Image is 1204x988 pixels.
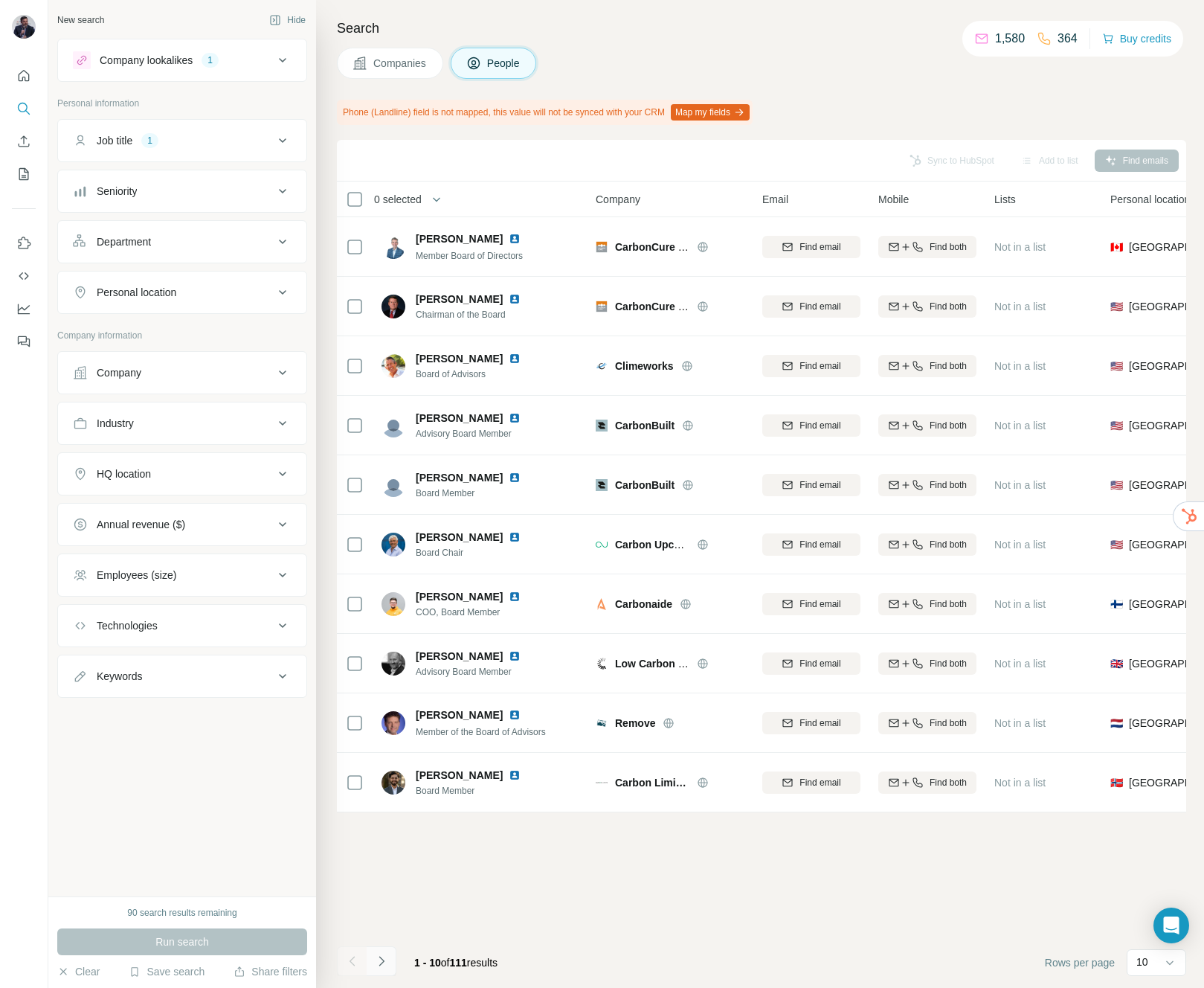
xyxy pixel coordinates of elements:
[382,473,405,497] img: Avatar
[416,784,538,798] span: Board Member
[930,300,967,313] span: Find both
[416,727,546,737] span: Member of the Board of Advisors
[58,173,306,209] button: Seniority
[12,295,36,322] button: Dashboard
[615,716,655,731] span: Remove
[994,192,1016,207] span: Lists
[509,650,521,662] img: LinkedIn logo
[799,300,840,313] span: Find email
[487,56,521,71] span: People
[799,716,840,730] span: Find email
[1110,359,1123,373] span: 🇺🇸
[441,957,450,969] span: of
[930,240,967,254] span: Find both
[615,359,674,373] span: Climeworks
[509,769,521,781] img: LinkedIn logo
[58,507,306,542] button: Annual revenue ($)
[367,946,396,976] button: Navigate to next page
[615,478,675,493] span: CarbonBuilt
[994,241,1046,253] span: Not in a list
[930,419,967,432] span: Find both
[416,708,503,722] span: [PERSON_NAME]
[994,717,1046,729] span: Not in a list
[878,772,976,794] button: Find both
[382,235,405,259] img: Avatar
[930,597,967,611] span: Find both
[382,592,405,616] img: Avatar
[762,533,860,556] button: Find email
[127,906,236,920] div: 90 search results remaining
[414,957,441,969] span: 1 - 10
[12,62,36,89] button: Quick start
[57,329,307,342] p: Company information
[414,957,498,969] span: results
[416,427,538,440] span: Advisory Board Member
[762,474,860,496] button: Find email
[878,192,909,207] span: Mobile
[762,355,860,377] button: Find email
[57,97,307,110] p: Personal information
[337,100,753,125] div: Phone (Landline) field is not mapped, this value will not be synced with your CRM
[596,301,608,312] img: Logo of CarbonCure Technologies
[97,285,176,300] div: Personal location
[416,606,538,619] span: COO, Board Member
[615,418,675,433] span: CarbonBuilt
[509,353,521,365] img: LinkedIn logo
[930,657,967,670] span: Find both
[100,53,193,68] div: Company lookalikes
[129,964,205,979] button: Save search
[762,652,860,675] button: Find email
[202,54,219,67] div: 1
[416,292,503,307] span: [PERSON_NAME]
[799,240,840,254] span: Find email
[1045,955,1115,970] span: Rows per page
[930,716,967,730] span: Find both
[97,416,134,431] div: Industry
[615,241,744,253] span: CarbonCure Technologies
[1153,908,1189,943] div: Open Intercom Messenger
[509,233,521,245] img: LinkedIn logo
[878,236,976,258] button: Find both
[615,597,672,612] span: Carbonaide
[1136,955,1148,969] p: 10
[994,360,1046,372] span: Not in a list
[930,776,967,789] span: Find both
[450,957,467,969] span: 111
[596,658,608,670] img: Logo of Low Carbon Materials LCM
[382,295,405,318] img: Avatar
[671,104,750,121] button: Map my fields
[930,478,967,492] span: Find both
[1110,192,1190,207] span: Personal location
[509,472,521,484] img: LinkedIn logo
[762,414,860,437] button: Find email
[1102,28,1171,49] button: Buy credits
[97,234,151,249] div: Department
[762,593,860,615] button: Find email
[994,420,1046,432] span: Not in a list
[615,301,744,312] span: CarbonCure Technologies
[930,538,967,551] span: Find both
[141,134,158,147] div: 1
[57,13,104,27] div: New search
[58,123,306,158] button: Job title1
[373,56,428,71] span: Companies
[259,9,316,31] button: Hide
[97,184,137,199] div: Seniority
[416,649,503,664] span: [PERSON_NAME]
[382,711,405,735] img: Avatar
[416,470,503,485] span: [PERSON_NAME]
[615,775,689,790] span: Carbon Limits AS
[12,161,36,187] button: My lists
[416,231,503,246] span: [PERSON_NAME]
[878,414,976,437] button: Find both
[995,30,1025,48] p: 1,580
[1110,240,1123,254] span: 🇨🇦
[12,263,36,289] button: Use Surfe API
[596,598,608,610] img: Logo of Carbonaide
[382,652,405,676] img: Avatar
[994,777,1046,789] span: Not in a list
[416,411,503,426] span: [PERSON_NAME]
[1110,597,1123,612] span: 🇫🇮
[615,539,794,551] span: Carbon Upcycling Technologies Inc.
[509,293,521,305] img: LinkedIn logo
